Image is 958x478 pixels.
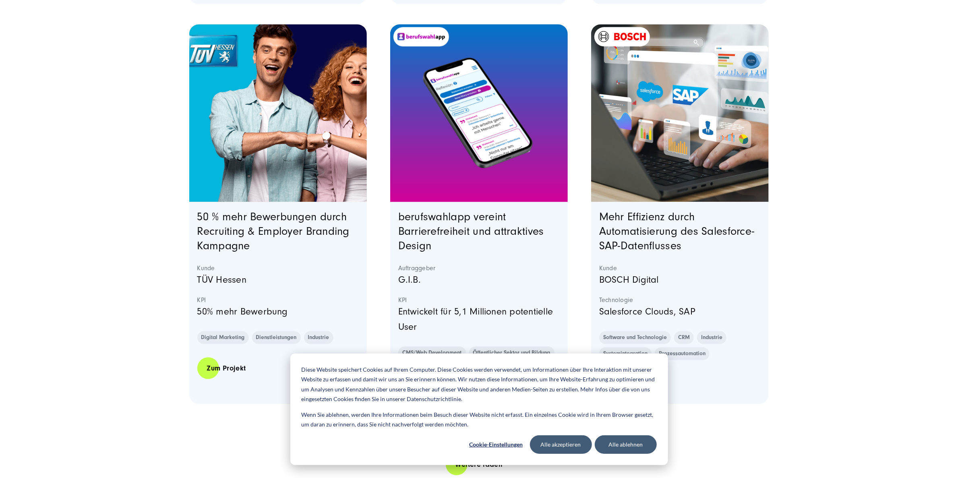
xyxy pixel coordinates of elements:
a: Öffentlicher Sektor und Bildung [469,346,555,359]
a: CRM [674,331,694,344]
strong: KPI [197,296,359,304]
img: Bosch Digital - SUNZINET Kunde - Digitalagentur für Prozessautomatisierung und Systemintegration [598,31,646,41]
a: Zum Projekt [197,357,256,380]
p: 50% mehr Bewerbung [197,304,359,319]
div: Cookie banner [290,354,668,465]
a: Dienstleistungen [252,331,301,344]
p: Diese Website speichert Cookies auf Ihrem Computer. Diese Cookies werden verwendet, um Informatio... [302,365,657,404]
a: Industrie [697,331,726,344]
strong: Kunde [599,264,761,272]
a: Mehr Effizienz durch Automatisierung des Salesforce-SAP-Datenflusses [599,211,755,252]
button: Cookie-Einstellungen [465,435,527,454]
p: BOSCH Digital [599,272,761,288]
p: Salesforce Clouds, SAP [599,304,761,319]
p: TÜV Hessen [197,272,359,288]
a: berufswahlapp vereint Barrierefreiheit und attraktives Design [398,211,544,252]
a: Software und Technologie [599,331,671,344]
a: Digital Marketing [197,331,249,344]
p: Entwickelt für 5,1 Millionen potentielle User [398,304,560,335]
a: Industrie [304,331,333,344]
a: 50 % mehr Bewerbungen durch Recruiting & Employer Branding Kampagne [197,211,350,252]
strong: Kunde [197,264,359,272]
article: Blog post summary: berufswahlapp | App | SUNZINET [390,24,568,404]
a: Prozessautomation [655,347,710,360]
article: Blog post summary: Bosch Digital : Automating Salesforce-SAP data flow [591,24,769,404]
button: Alle ablehnen [595,435,657,454]
a: Featured image: Bosch Digital - Salesforce SAP Integration und Automatisierung - Digitalagentur f... [591,24,769,202]
article: Blog post summary: TÜV Hessen | Employer Branding | SUNZINET [189,24,367,404]
strong: KPI [398,296,560,304]
a: Featured image: - Read full post: TÜV Hessen | Employer Branding | SUNZINET [189,24,367,202]
a: Systemintegration [599,347,652,360]
a: Featured image: Ein Smartphone, das die Benutzeroberfläche der berufswahlapp zeigt. Im Vordergrun... [390,24,568,202]
p: G.I.B. [398,272,560,288]
button: Alle akzeptieren [530,435,592,454]
strong: Technologie [599,296,761,304]
img: Bosch Digital - Salesforce SAP Integration und Automatisierung - Digitalagentur für Systemintegra... [591,24,769,202]
img: „Logo der berufswahlapp: Ein stilisiertes weißes Profil-Icon auf lila-blauem Hintergrund, daneben... [397,33,445,40]
a: CMS/Web Development [398,346,466,359]
strong: Auftraggeber [398,264,560,272]
p: Wenn Sie ablehnen, werden Ihre Informationen beim Besuch dieser Website nicht erfasst. Ein einzel... [302,410,657,430]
